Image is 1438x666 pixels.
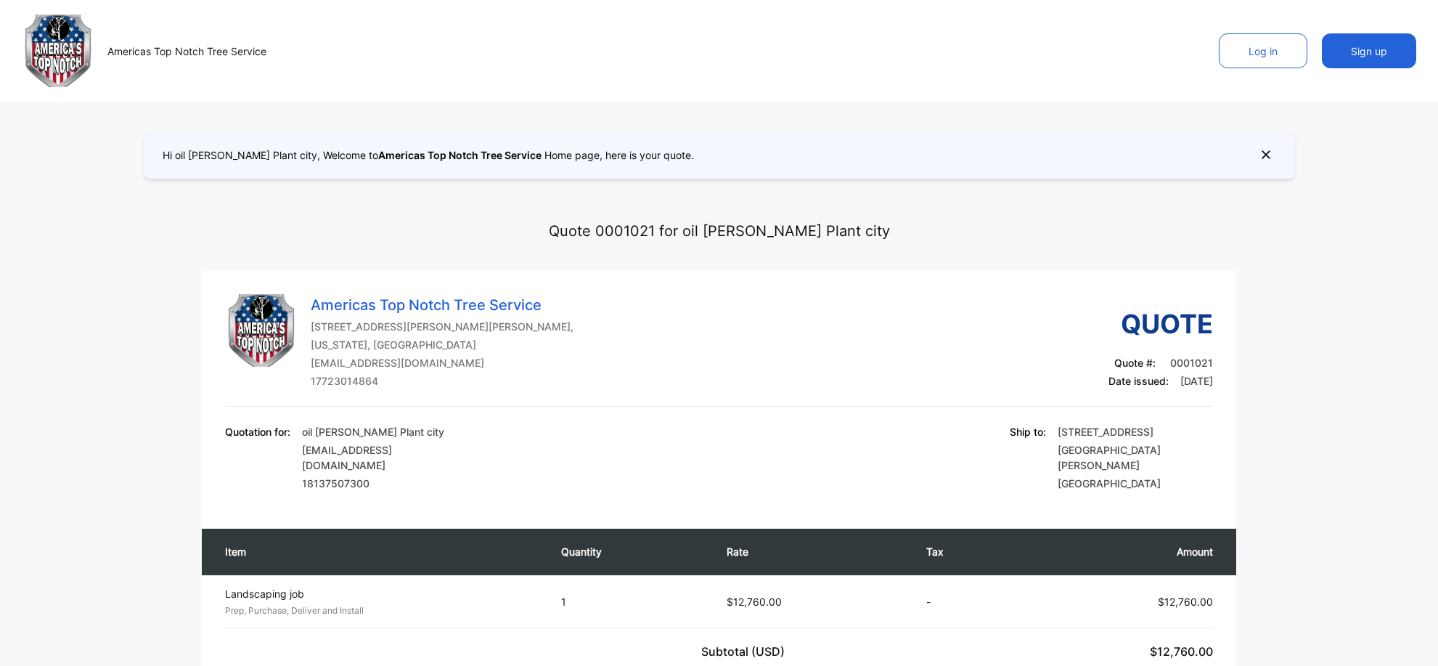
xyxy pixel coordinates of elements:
p: Americas Top Notch Tree Service [311,294,573,316]
p: Quotation for: [225,424,290,439]
button: Sign up [1322,33,1416,68]
p: Subtotal (USD) [701,643,791,660]
p: [EMAIL_ADDRESS][DOMAIN_NAME] [311,355,573,370]
p: - [926,594,1008,609]
p: Prep, Purchase, Deliver and Install [225,604,546,617]
p: 17723014864 [311,373,573,389]
p: Tax [926,544,1008,559]
p: [GEOGRAPHIC_DATA] [1058,476,1213,491]
span: 0001021 [1170,357,1213,369]
span: $12,760.00 [727,596,782,608]
p: oil [PERSON_NAME] Plant city [302,424,457,439]
p: [STREET_ADDRESS][PERSON_NAME][PERSON_NAME], [311,319,573,334]
p: [STREET_ADDRESS] [1058,424,1213,439]
p: Landscaping job [225,586,546,601]
span: $12,760.00 [1150,644,1213,659]
span: [DATE] [1180,375,1213,387]
p: Quote 0001021 for oil [PERSON_NAME] Plant city [549,206,890,256]
p: [EMAIL_ADDRESS][DOMAIN_NAME] [302,442,457,473]
p: Quantity [561,544,698,559]
p: [GEOGRAPHIC_DATA][PERSON_NAME] [1058,442,1213,473]
h3: Quote [1108,304,1213,344]
p: [US_STATE], [GEOGRAPHIC_DATA] [311,337,573,352]
p: Americas Top Notch Tree Service [107,44,266,59]
p: Item [225,544,532,559]
img: Company Logo [22,15,94,87]
img: Company Logo [225,294,298,367]
span: $12,760.00 [1158,596,1213,608]
span: Americas Top Notch Tree Service [378,149,542,161]
p: Amount [1037,544,1212,559]
p: Rate [727,544,897,559]
p: 18137507300 [302,476,457,491]
p: 1 [561,594,698,609]
span: Date issued: [1108,375,1169,387]
p: Quote #: [1108,355,1213,370]
button: Log in [1219,33,1307,68]
p: Ship to: [1010,424,1046,439]
p: Hi oil [PERSON_NAME] Plant city, Welcome to Home page, here is your quote. [163,147,694,163]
